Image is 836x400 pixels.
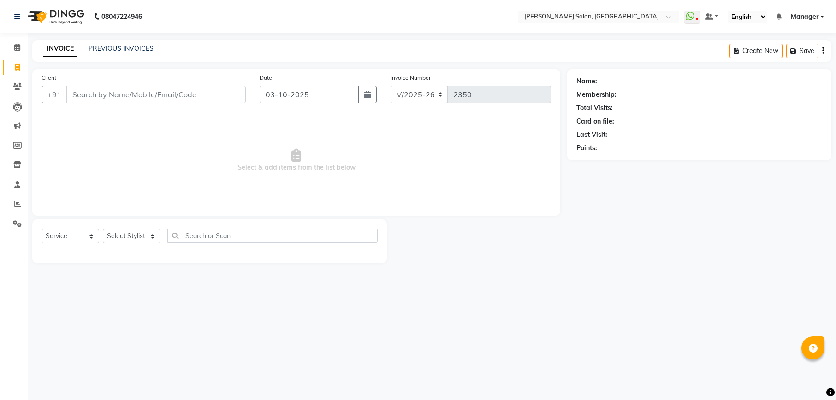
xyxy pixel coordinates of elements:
[89,44,154,53] a: PREVIOUS INVOICES
[167,229,378,243] input: Search or Scan
[729,44,783,58] button: Create New
[391,74,431,82] label: Invoice Number
[576,103,613,113] div: Total Visits:
[260,74,272,82] label: Date
[576,76,597,86] div: Name:
[576,117,614,126] div: Card on file:
[797,363,827,391] iframe: chat widget
[101,4,142,29] b: 08047224946
[42,86,67,103] button: +91
[786,44,818,58] button: Save
[42,74,56,82] label: Client
[576,130,607,140] div: Last Visit:
[24,4,87,29] img: logo
[66,86,246,103] input: Search by Name/Mobile/Email/Code
[791,12,818,22] span: Manager
[576,143,597,153] div: Points:
[43,41,77,57] a: INVOICE
[42,114,551,206] span: Select & add items from the list below
[576,90,617,100] div: Membership:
